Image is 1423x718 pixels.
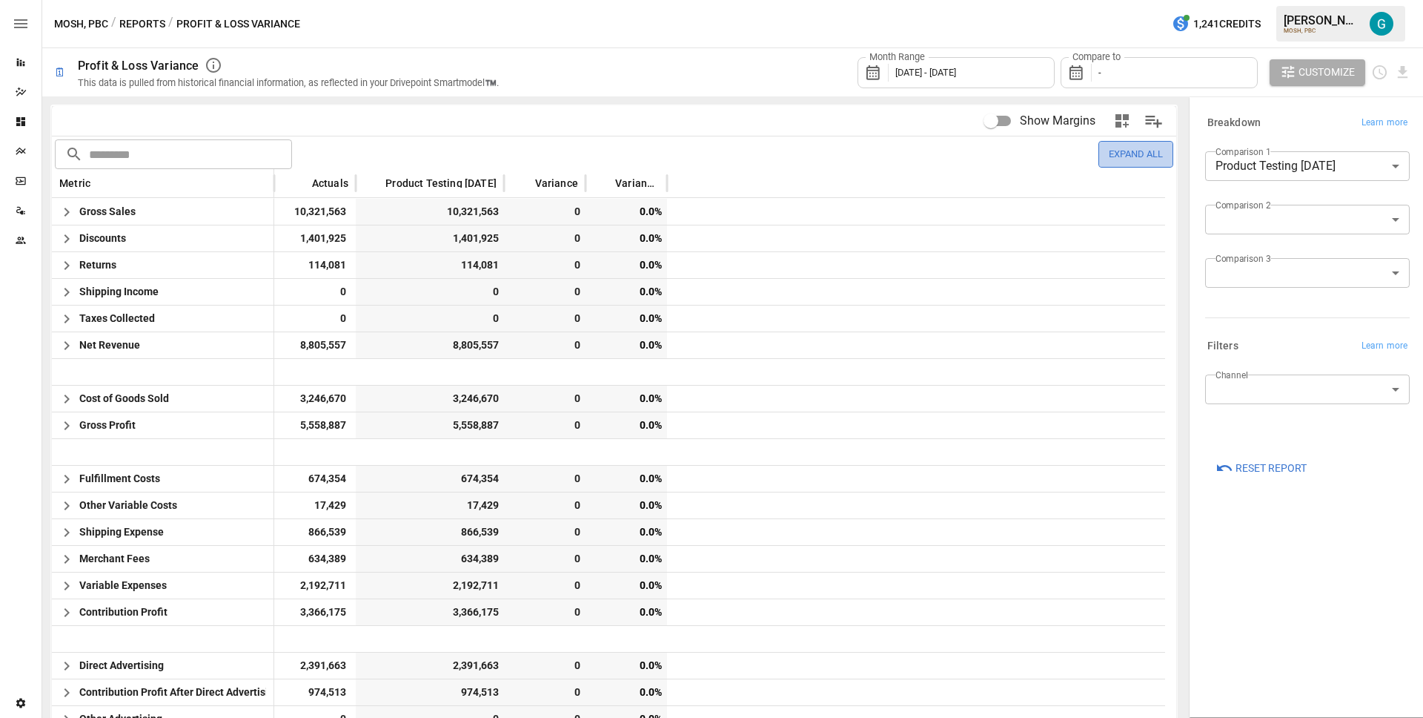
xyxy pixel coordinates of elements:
[363,225,501,251] span: 1,401,925
[363,546,501,572] span: 634,389
[511,679,583,705] span: 0
[593,599,664,625] span: 0.0%
[513,173,534,194] button: Sort
[282,412,348,438] span: 5,558,887
[511,279,583,305] span: 0
[1284,27,1361,34] div: MOSH, PBC
[363,279,501,305] span: 0
[168,15,173,33] div: /
[593,252,664,278] span: 0.0%
[511,225,583,251] span: 0
[79,546,150,572] span: Merchant Fees
[1284,13,1361,27] div: [PERSON_NAME]
[1020,112,1095,130] span: Show Margins
[111,15,116,33] div: /
[92,173,113,194] button: Sort
[282,279,348,305] span: 0
[282,252,348,278] span: 114,081
[511,199,583,225] span: 0
[593,225,664,251] span: 0.0%
[282,519,348,545] span: 866,539
[59,179,90,188] span: Metric
[593,653,664,679] span: 0.0%
[363,573,501,599] span: 2,192,711
[363,653,501,679] span: 2,391,663
[1215,199,1270,211] label: Comparison 2
[1361,339,1407,354] span: Learn more
[363,493,501,518] span: 17,429
[1215,145,1270,158] label: Comparison 1
[79,412,136,438] span: Gross Profit
[363,199,501,225] span: 10,321,563
[1215,369,1248,381] label: Channel
[1207,338,1238,355] h6: Filters
[866,50,929,64] label: Month Range
[511,306,583,332] span: 0
[511,252,583,278] span: 0
[895,67,956,78] span: [DATE] - [DATE]
[363,332,501,358] span: 8,805,557
[511,493,583,518] span: 0
[282,466,348,492] span: 674,354
[1205,151,1410,181] div: Product Testing [DATE]
[290,173,311,194] button: Sort
[593,493,664,518] span: 0.0%
[593,679,664,705] span: 0.0%
[282,546,348,572] span: 634,389
[593,546,664,572] span: 0.0%
[1215,252,1270,265] label: Comparison 3
[1361,3,1402,45] button: Gavin Acres
[363,412,501,438] span: 5,558,887
[593,306,664,332] span: 0.0%
[282,679,348,705] span: 974,513
[363,679,501,705] span: 974,513
[282,599,348,625] span: 3,366,175
[593,199,664,225] span: 0.0%
[54,15,108,33] button: MOSH, PBC
[79,573,167,599] span: Variable Expenses
[363,252,501,278] span: 114,081
[363,173,384,194] button: Sort
[615,179,660,188] span: Variance %
[78,59,199,73] div: Profit & Loss Variance
[282,199,348,225] span: 10,321,563
[593,412,664,438] span: 0.0%
[511,653,583,679] span: 0
[282,332,348,358] span: 8,805,557
[511,412,583,438] span: 0
[593,386,664,412] span: 0.0%
[79,279,159,305] span: Shipping Income
[282,653,348,679] span: 2,391,663
[282,306,348,332] span: 0
[363,466,501,492] span: 674,354
[593,466,664,492] span: 0.0%
[1370,12,1393,36] img: Gavin Acres
[535,179,578,188] span: Variance
[593,173,614,194] button: Sort
[1069,50,1124,64] label: Compare to
[78,77,499,88] div: This data is pulled from historical financial information, as reflected in your Drivepoint Smartm...
[1193,15,1261,33] span: 1,241 Credits
[593,279,664,305] span: 0.0%
[79,679,280,705] span: Contribution Profit After Direct Advertising
[1098,67,1101,78] span: -
[511,573,583,599] span: 0
[1205,455,1317,481] button: Reset Report
[282,225,348,251] span: 1,401,925
[79,519,164,545] span: Shipping Expense
[54,65,66,79] div: 🗓
[511,386,583,412] span: 0
[79,466,160,492] span: Fulfillment Costs
[79,199,136,225] span: Gross Sales
[79,306,155,332] span: Taxes Collected
[79,386,169,412] span: Cost of Goods Sold
[363,386,501,412] span: 3,246,670
[1166,10,1267,38] button: 1,241Credits
[79,653,164,679] span: Direct Advertising
[593,332,664,358] span: 0.0%
[511,599,583,625] span: 0
[511,332,583,358] span: 0
[79,225,126,251] span: Discounts
[593,519,664,545] span: 0.0%
[312,179,348,188] span: Actuals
